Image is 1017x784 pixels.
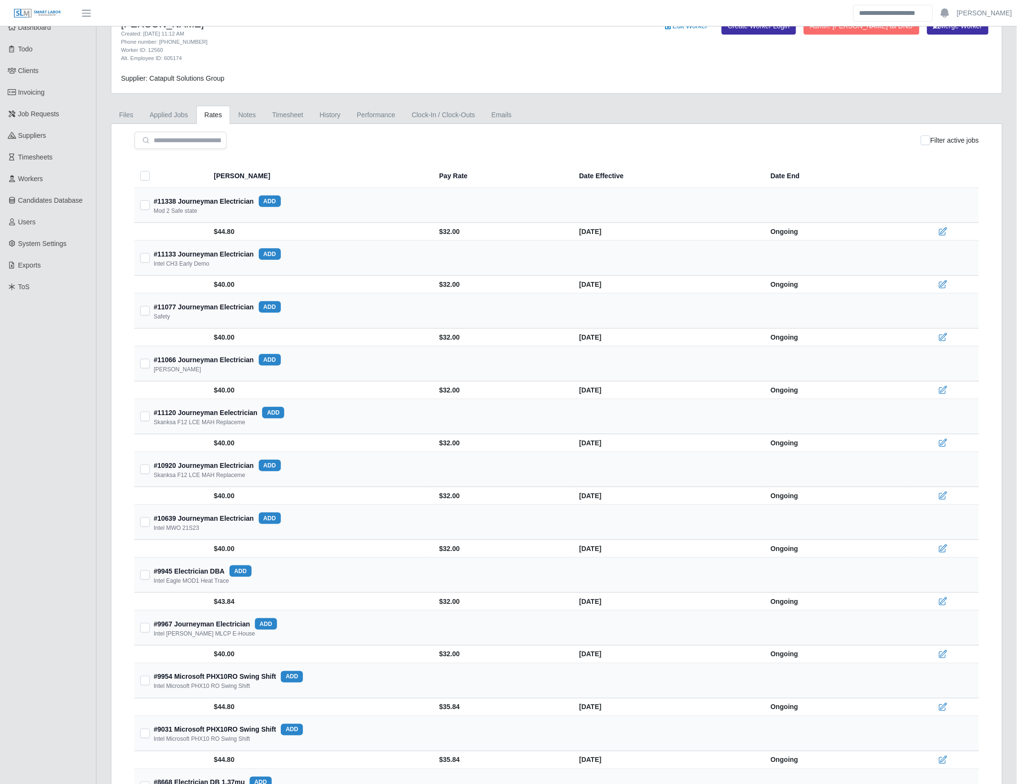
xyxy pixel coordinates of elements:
td: $35.84 [432,698,572,716]
td: $32.00 [432,646,572,663]
div: Phone number: [PHONE_NUMBER] [121,38,623,46]
div: Intel Microsoft PHX10 RO Swing Shift [154,683,250,690]
div: Filter active jobs [921,132,979,149]
div: #9031 Microsoft PHX10RO Swing Shift [154,724,303,735]
span: Clients [18,67,39,74]
div: Intel CH3 Early Demo [154,260,209,268]
div: #11120 Journeyman Eelectrician [154,407,284,418]
span: Invoicing [18,88,45,96]
a: Emails [484,106,520,124]
td: $32.00 [432,593,572,611]
div: Intel Microsoft PHX10 RO Swing Shift [154,735,250,743]
button: add [255,618,277,630]
span: Users [18,218,36,226]
a: Timesheet [264,106,312,124]
td: $44.80 [208,751,432,769]
div: Intel MWO 21S23 [154,524,199,532]
td: Ongoing [763,646,905,663]
div: #10920 Journeyman Electrician [154,460,281,471]
span: Timesheets [18,153,53,161]
td: $32.00 [432,329,572,346]
td: $40.00 [208,487,432,505]
span: Workers [18,175,43,183]
div: Intel [PERSON_NAME] MLCP E-House [154,630,255,637]
div: Created: [DATE] 11:12 AM [121,30,623,38]
td: Ongoing [763,434,905,452]
td: [DATE] [571,540,763,558]
input: Search [853,5,933,22]
button: add [281,724,303,735]
div: Skanksa F12 LCE MAH Replaceme [154,418,245,426]
td: $32.00 [432,276,572,294]
th: Date Effective [571,164,763,188]
button: add [259,301,281,313]
td: $40.00 [208,434,432,452]
a: Notes [230,106,264,124]
td: Ongoing [763,751,905,769]
th: Date End [763,164,905,188]
div: #10639 Journeyman Electrician [154,513,281,524]
a: Rates [196,106,230,124]
div: #9954 Microsoft PHX10RO Swing Shift [154,671,303,683]
div: #11066 Journeyman Electrician [154,354,281,366]
td: Ongoing [763,540,905,558]
div: Safety [154,313,170,320]
a: [PERSON_NAME] [957,8,1012,18]
td: [DATE] [571,751,763,769]
td: $43.84 [208,593,432,611]
td: Ongoing [763,593,905,611]
td: $40.00 [208,381,432,399]
td: [DATE] [571,223,763,241]
div: Skanksa F12 LCE MAH Replaceme [154,471,245,479]
td: [DATE] [571,276,763,294]
td: Ongoing [763,276,905,294]
button: add [281,671,303,683]
button: add [230,565,252,577]
td: $32.00 [432,223,572,241]
a: Performance [349,106,403,124]
a: Applied Jobs [142,106,196,124]
div: Worker ID: 12560 [121,46,623,54]
td: Ongoing [763,329,905,346]
div: #9945 Electrician DBA [154,565,252,577]
td: $40.00 [208,646,432,663]
td: $32.00 [432,540,572,558]
a: History [312,106,349,124]
a: Clock-In / Clock-Outs [403,106,483,124]
td: Ongoing [763,381,905,399]
td: Ongoing [763,698,905,716]
a: Files [111,106,142,124]
div: #11338 Journeyman Electrician [154,196,281,207]
span: ToS [18,283,30,291]
td: [DATE] [571,593,763,611]
span: Todo [18,45,33,53]
img: SLM Logo [13,8,61,19]
td: $35.84 [432,751,572,769]
span: Candidates Database [18,196,83,204]
td: [DATE] [571,487,763,505]
td: $32.00 [432,487,572,505]
button: add [259,354,281,366]
div: #11077 Journeyman Electrician [154,301,281,313]
div: [PERSON_NAME] [154,366,201,373]
td: $44.80 [208,223,432,241]
span: Dashboard [18,24,51,31]
button: add [262,407,284,418]
span: Suppliers [18,132,46,139]
button: add [259,460,281,471]
span: Exports [18,261,41,269]
span: System Settings [18,240,67,247]
div: Mod 2 Safe state [154,207,197,215]
button: add [259,513,281,524]
td: $32.00 [432,381,572,399]
td: Ongoing [763,487,905,505]
div: Intel Eagle MOD1 Heat Trace [154,577,229,585]
button: add [259,248,281,260]
td: $32.00 [432,434,572,452]
th: [PERSON_NAME] [208,164,432,188]
td: $44.80 [208,698,432,716]
button: add [259,196,281,207]
div: Alt. Employee ID: 605174 [121,54,623,62]
td: [DATE] [571,434,763,452]
div: #11133 Journeyman Electrician [154,248,281,260]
